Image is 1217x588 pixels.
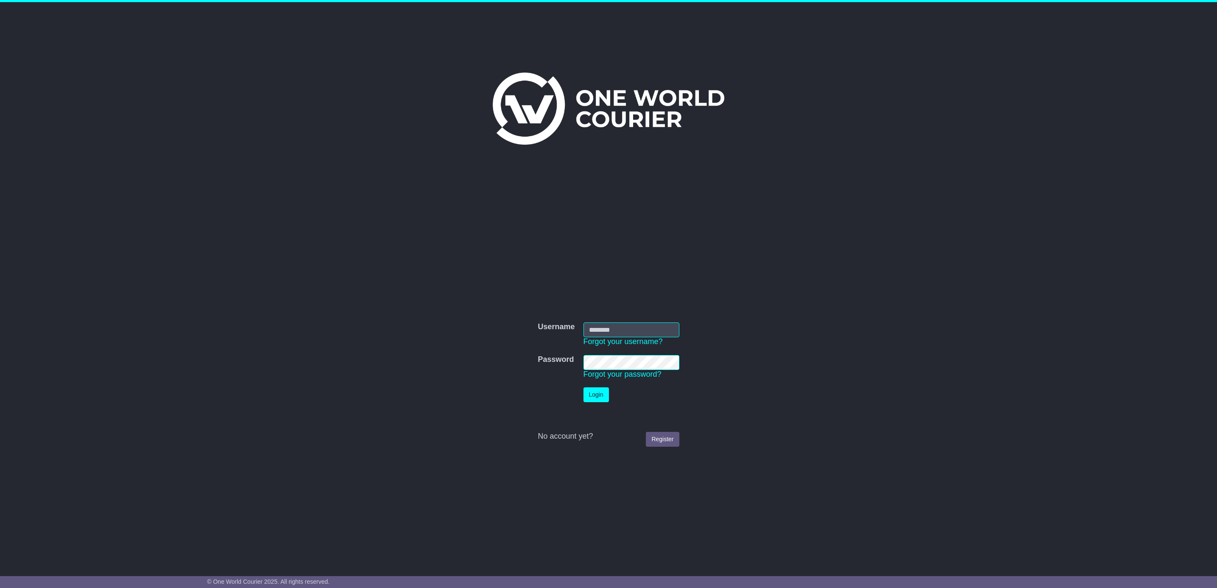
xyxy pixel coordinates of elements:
[538,322,575,332] label: Username
[538,355,574,364] label: Password
[583,370,662,378] a: Forgot your password?
[207,578,330,585] span: © One World Courier 2025. All rights reserved.
[493,73,724,145] img: One World
[646,432,679,447] a: Register
[583,387,609,402] button: Login
[583,337,663,346] a: Forgot your username?
[538,432,679,441] div: No account yet?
